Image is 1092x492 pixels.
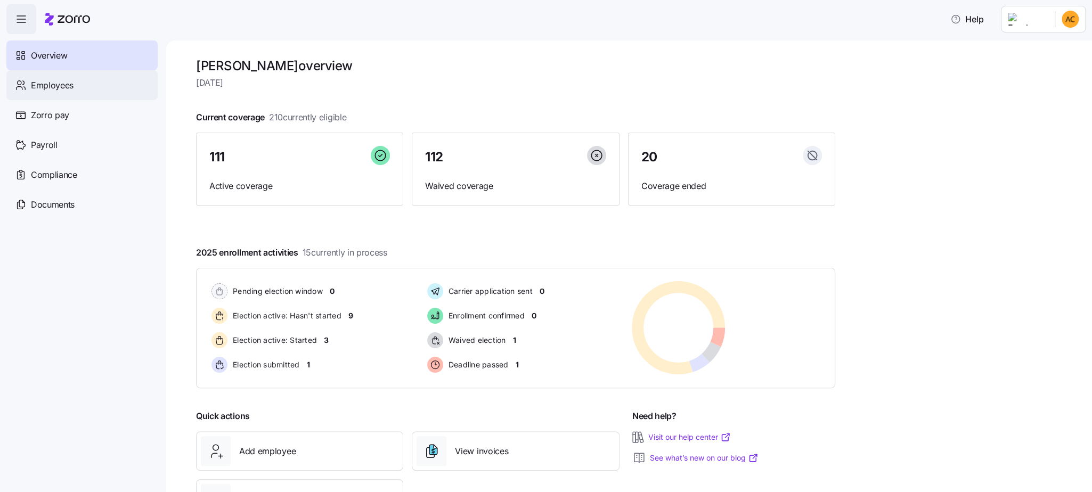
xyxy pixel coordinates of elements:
[6,70,158,100] a: Employees
[540,286,544,297] span: 0
[632,409,677,423] span: Need help?
[6,130,158,160] a: Payroll
[230,359,300,370] span: Election submitted
[303,246,387,259] span: 15 currently in process
[31,138,58,152] span: Payroll
[31,49,67,62] span: Overview
[196,246,387,259] span: 2025 enrollment activities
[641,151,657,163] span: 20
[942,9,992,30] button: Help
[445,286,533,297] span: Carrier application sent
[209,151,225,163] span: 111
[330,286,335,297] span: 0
[425,151,443,163] span: 112
[6,190,158,219] a: Documents
[445,335,506,346] span: Waived election
[1008,13,1046,26] img: Employer logo
[445,310,525,321] span: Enrollment confirmed
[239,445,296,458] span: Add employee
[455,445,508,458] span: View invoices
[532,310,536,321] span: 0
[31,198,75,211] span: Documents
[269,111,346,124] span: 210 currently eligible
[196,409,250,423] span: Quick actions
[648,432,731,442] a: Visit our help center
[31,168,77,182] span: Compliance
[209,179,390,193] span: Active coverage
[950,13,984,26] span: Help
[31,109,69,122] span: Zorro pay
[307,359,310,370] span: 1
[6,40,158,70] a: Overview
[515,359,518,370] span: 1
[6,160,158,190] a: Compliance
[641,179,822,193] span: Coverage ended
[512,335,516,346] span: 1
[1062,11,1079,28] img: 73cb5fcb97e4e55e33d00a8b5270766a
[445,359,509,370] span: Deadline passed
[230,310,341,321] span: Election active: Hasn't started
[650,453,759,463] a: See what’s new on our blog
[31,79,74,92] span: Employees
[196,111,346,124] span: Current coverage
[6,100,158,130] a: Zorro pay
[230,335,317,346] span: Election active: Started
[230,286,323,297] span: Pending election window
[196,58,835,74] h1: [PERSON_NAME] overview
[324,335,329,346] span: 3
[196,76,835,89] span: [DATE]
[425,179,606,193] span: Waived coverage
[348,310,353,321] span: 9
